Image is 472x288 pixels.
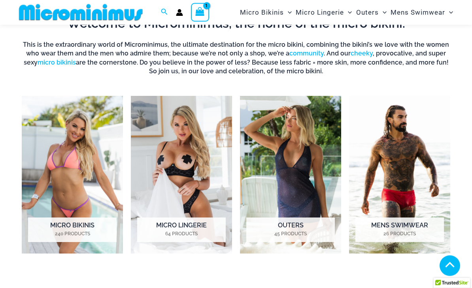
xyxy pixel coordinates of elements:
a: Micro LingerieMenu ToggleMenu Toggle [294,2,354,23]
span: Menu Toggle [379,2,387,23]
span: Micro Bikinis [240,2,284,23]
a: Account icon link [176,9,183,16]
span: Menu Toggle [344,2,352,23]
span: Mens Swimwear [391,2,445,23]
a: Mens SwimwearMenu ToggleMenu Toggle [389,2,455,23]
h2: Micro Bikinis [28,218,117,242]
a: Visit product category Outers [240,96,341,254]
mark: 45 Products [246,231,335,238]
a: micro bikinis [38,59,76,67]
a: Visit product category Micro Lingerie [131,96,232,254]
mark: 240 Products [28,231,117,238]
a: Visit product category Mens Swimwear [349,96,450,254]
a: cheeky [351,50,373,57]
a: OutersMenu ToggleMenu Toggle [354,2,389,23]
a: Search icon link [161,8,168,17]
mark: 26 Products [355,231,444,238]
h6: This is the extraordinary world of Microminimus, the ultimate destination for the micro bikini, c... [22,41,450,76]
a: Micro BikinisMenu ToggleMenu Toggle [238,2,294,23]
mark: 64 Products [137,231,226,238]
h2: Mens Swimwear [355,218,444,242]
h2: Micro Lingerie [137,218,226,242]
img: MM SHOP LOGO FLAT [16,4,146,21]
nav: Site Navigation [237,1,456,24]
span: Outers [356,2,379,23]
a: community [289,50,324,57]
span: Menu Toggle [445,2,453,23]
span: Menu Toggle [284,2,292,23]
a: Visit product category Micro Bikinis [22,96,123,254]
img: Outers [240,96,341,254]
span: Micro Lingerie [296,2,344,23]
img: Mens Swimwear [349,96,450,254]
img: Micro Bikinis [22,96,123,254]
h2: Outers [246,218,335,242]
a: View Shopping Cart, 1 items [191,3,209,21]
img: Micro Lingerie [131,96,232,254]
